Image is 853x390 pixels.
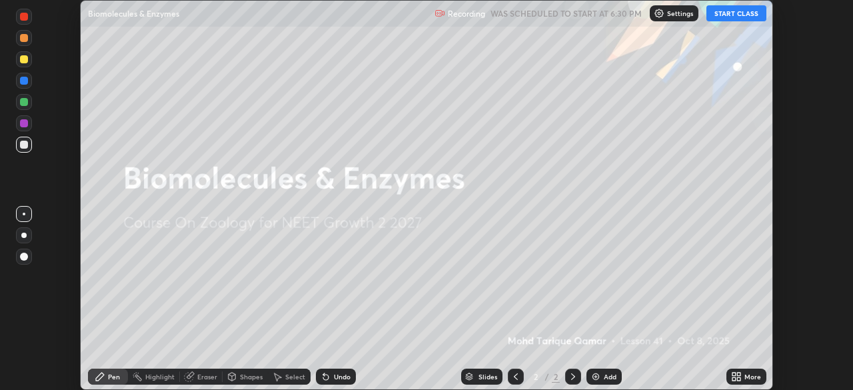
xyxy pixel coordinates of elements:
div: Shapes [240,373,263,380]
div: 2 [552,371,560,383]
img: class-settings-icons [654,8,664,19]
div: Slides [478,373,497,380]
div: 2 [529,373,542,381]
div: Select [285,373,305,380]
button: START CLASS [706,5,766,21]
div: Pen [108,373,120,380]
p: Settings [667,10,693,17]
div: / [545,373,549,381]
div: More [744,373,761,380]
img: add-slide-button [590,371,601,382]
p: Biomolecules & Enzymes [88,8,179,19]
img: recording.375f2c34.svg [434,8,445,19]
h5: WAS SCHEDULED TO START AT 6:30 PM [490,7,642,19]
div: Undo [334,373,351,380]
div: Highlight [145,373,175,380]
p: Recording [448,9,485,19]
div: Add [604,373,616,380]
div: Eraser [197,373,217,380]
